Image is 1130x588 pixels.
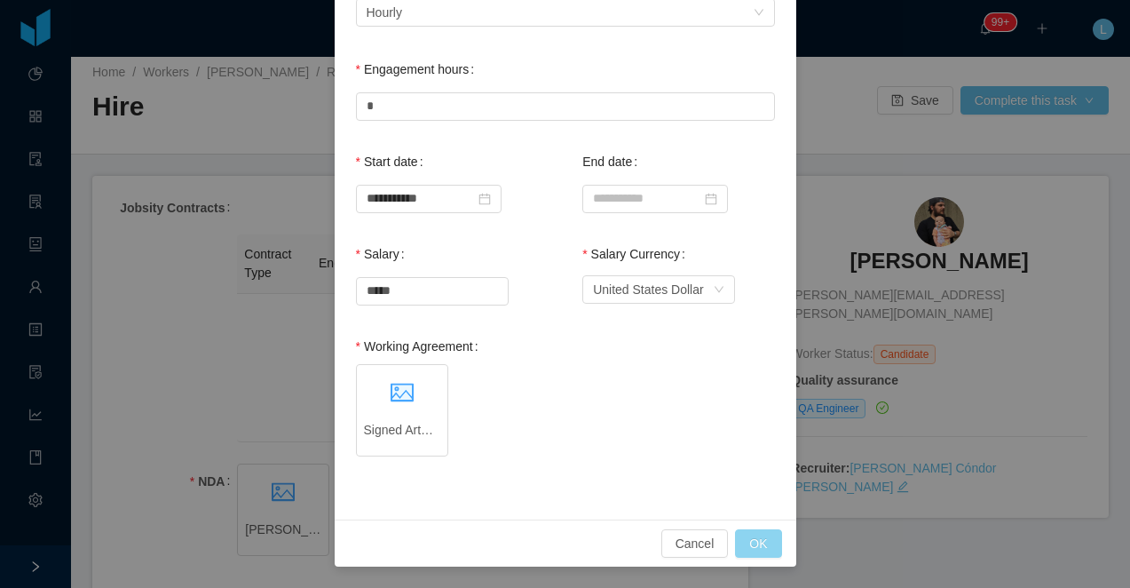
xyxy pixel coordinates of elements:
i: icon: calendar [478,193,491,205]
label: Working Agreement [356,339,486,354]
button: OK [735,529,781,558]
i: icon: down [754,7,764,20]
label: End date [582,155,644,169]
label: Salary [356,247,412,261]
input: Salary [357,278,508,305]
label: Engagement hours [356,62,482,76]
i: icon: calendar [705,193,717,205]
input: Engagement hours [357,93,774,120]
label: Start date [356,155,431,169]
div: United States Dollar [593,276,704,303]
label: Salary Currency [582,247,692,261]
button: Cancel [661,529,729,558]
i: icon: down [714,284,724,297]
